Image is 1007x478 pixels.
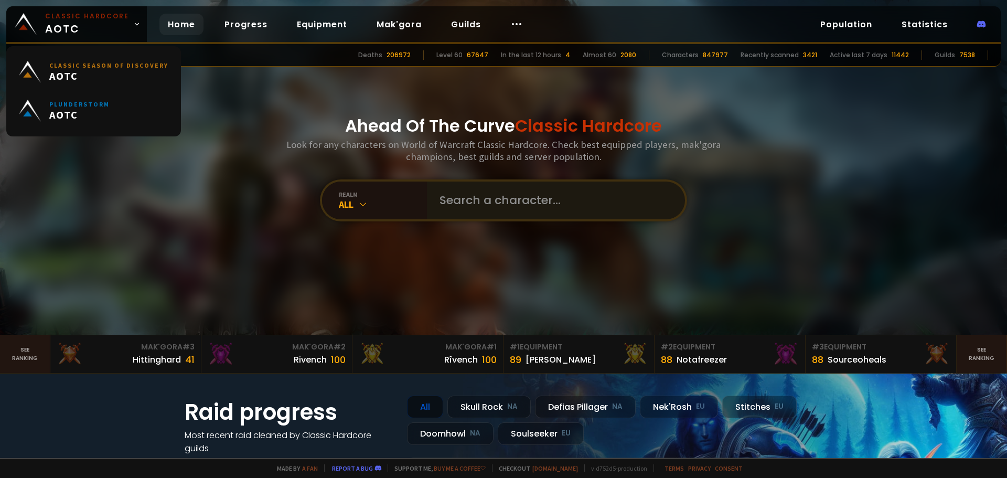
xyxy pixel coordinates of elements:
[515,114,662,137] span: Classic Hardcore
[532,464,578,472] a: [DOMAIN_NAME]
[345,113,662,139] h1: Ahead Of The Curve
[13,52,175,91] a: Classic Season of DiscoveryAOTC
[13,91,175,130] a: PlunderstormAOTC
[584,464,647,472] span: v. d752d5 - production
[498,422,584,445] div: Soulseeker
[50,335,201,373] a: Mak'Gora#3Hittinghard41
[565,50,570,60] div: 4
[133,353,181,366] div: Hittinghard
[352,335,504,373] a: Mak'Gora#1Rîvench100
[620,50,636,60] div: 2080
[444,353,478,366] div: Rîvench
[487,342,497,352] span: # 1
[57,342,195,353] div: Mak'Gora
[185,429,394,455] h4: Most recent raid cleaned by Classic Hardcore guilds
[339,198,427,210] div: All
[806,335,957,373] a: #3Equipment88Sourceoheals
[535,396,636,418] div: Defias Pillager
[407,396,443,418] div: All
[201,335,352,373] a: Mak'Gora#2Rivench100
[812,342,824,352] span: # 3
[661,342,799,353] div: Equipment
[185,353,195,367] div: 41
[510,353,521,367] div: 89
[45,12,129,21] small: Classic Hardcore
[688,464,711,472] a: Privacy
[830,50,887,60] div: Active last 7 days
[434,464,486,472] a: Buy me a coffee
[812,14,881,35] a: Population
[433,182,672,219] input: Search a character...
[49,108,110,121] span: AOTC
[447,396,531,418] div: Skull Rock
[812,353,823,367] div: 88
[892,50,909,60] div: 11442
[49,61,168,69] small: Classic Season of Discovery
[741,50,799,60] div: Recently scanned
[510,342,648,353] div: Equipment
[388,464,486,472] span: Support me,
[507,401,518,412] small: NA
[49,100,110,108] small: Plunderstorm
[957,335,1007,373] a: Seeranking
[935,50,955,60] div: Guilds
[334,342,346,352] span: # 2
[470,428,480,439] small: NA
[185,396,394,429] h1: Raid progress
[893,14,956,35] a: Statistics
[640,396,718,418] div: Nek'Rosh
[775,401,784,412] small: EU
[45,12,129,37] span: AOTC
[803,50,817,60] div: 3421
[715,464,743,472] a: Consent
[562,428,571,439] small: EU
[436,50,463,60] div: Level 60
[662,50,699,60] div: Characters
[665,464,684,472] a: Terms
[302,464,318,472] a: a fan
[583,50,616,60] div: Almost 60
[49,69,168,82] span: AOTC
[443,14,489,35] a: Guilds
[185,455,253,468] a: See all progress
[482,353,497,367] div: 100
[722,396,797,418] div: Stitches
[467,50,488,60] div: 67647
[526,353,596,366] div: [PERSON_NAME]
[661,342,673,352] span: # 2
[359,342,497,353] div: Mak'Gora
[492,464,578,472] span: Checkout
[612,401,623,412] small: NA
[339,190,427,198] div: realm
[387,50,411,60] div: 206972
[368,14,430,35] a: Mak'gora
[696,401,705,412] small: EU
[504,335,655,373] a: #1Equipment89[PERSON_NAME]
[216,14,276,35] a: Progress
[332,464,373,472] a: Report a bug
[703,50,728,60] div: 847977
[288,14,356,35] a: Equipment
[282,139,725,163] h3: Look for any characters on World of Warcraft Classic Hardcore. Check best equipped players, mak'g...
[501,50,561,60] div: In the last 12 hours
[358,50,382,60] div: Deaths
[959,50,975,60] div: 7538
[208,342,346,353] div: Mak'Gora
[271,464,318,472] span: Made by
[331,353,346,367] div: 100
[510,342,520,352] span: # 1
[677,353,727,366] div: Notafreezer
[183,342,195,352] span: # 3
[407,422,494,445] div: Doomhowl
[6,6,147,42] a: Classic HardcoreAOTC
[812,342,950,353] div: Equipment
[661,353,672,367] div: 88
[159,14,203,35] a: Home
[828,353,886,366] div: Sourceoheals
[294,353,327,366] div: Rivench
[655,335,806,373] a: #2Equipment88Notafreezer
